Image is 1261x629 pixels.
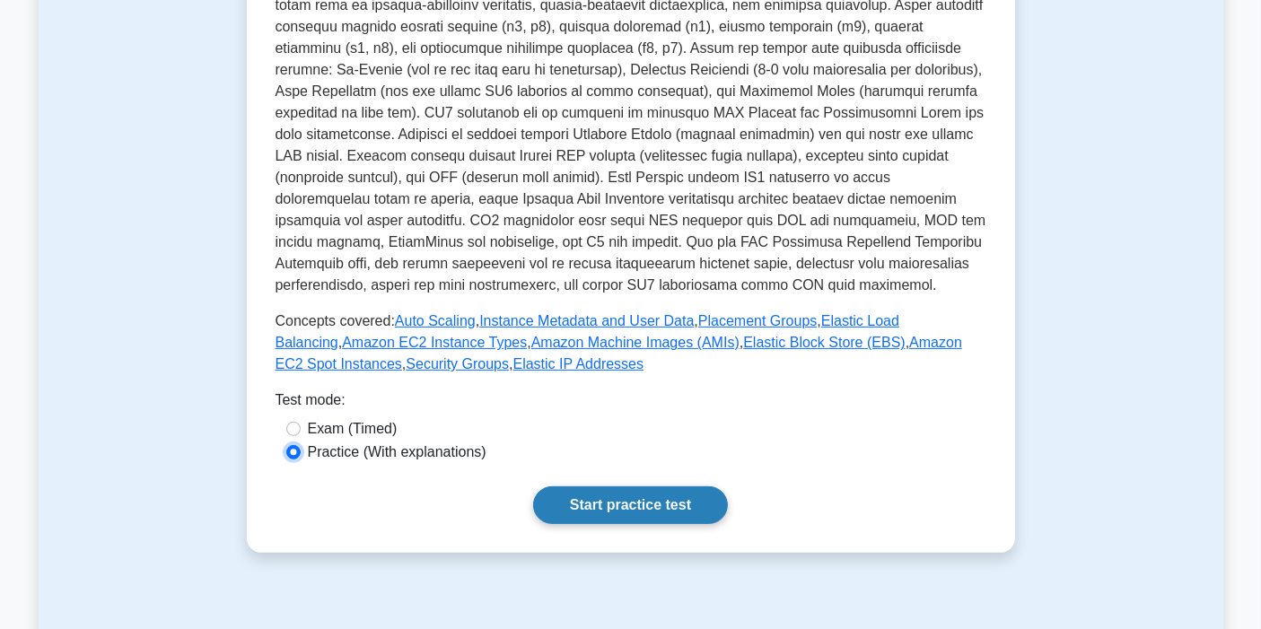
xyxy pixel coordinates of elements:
[513,356,644,371] a: Elastic IP Addresses
[308,418,398,440] label: Exam (Timed)
[531,335,740,350] a: Amazon Machine Images (AMIs)
[276,389,986,418] div: Test mode:
[308,441,486,463] label: Practice (With explanations)
[533,486,728,524] a: Start practice test
[342,335,527,350] a: Amazon EC2 Instance Types
[698,313,818,328] a: Placement Groups
[479,313,694,328] a: Instance Metadata and User Data
[395,313,476,328] a: Auto Scaling
[406,356,509,371] a: Security Groups
[743,335,906,350] a: Elastic Block Store (EBS)
[276,310,986,375] p: Concepts covered: , , , , , , , , ,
